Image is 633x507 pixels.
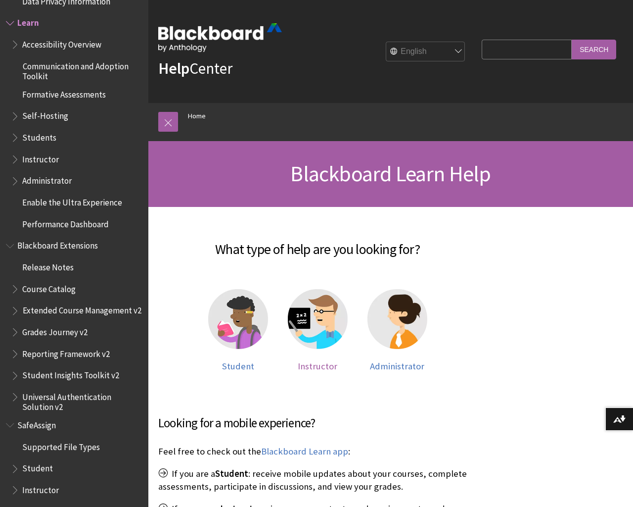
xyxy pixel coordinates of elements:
[288,289,348,349] img: Instructor help
[6,15,142,233] nav: Book outline for Blackboard Learn Help
[298,360,337,372] span: Instructor
[288,289,348,372] a: Instructor help Instructor
[158,227,477,259] h2: What type of help are you looking for?
[22,216,109,229] span: Performance Dashboard
[22,389,141,412] span: Universal Authentication Solution v2
[22,259,74,272] span: Release Notes
[386,42,465,62] select: Site Language Selector
[22,36,101,50] span: Accessibility Overview
[22,173,72,186] span: Administrator
[22,303,141,316] span: Extended Course Management v2
[22,482,59,495] span: Instructor
[17,15,39,28] span: Learn
[158,23,282,52] img: Blackboard by Anthology
[367,289,427,349] img: Administrator help
[22,460,53,474] span: Student
[158,58,232,78] a: HelpCenter
[215,468,248,479] span: Student
[261,446,348,457] a: Blackboard Learn app
[22,324,88,337] span: Grades Journey v2
[370,360,424,372] span: Administrator
[158,467,477,493] p: If you are a : receive mobile updates about your courses, complete assessments, participate in di...
[22,108,68,121] span: Self-Hosting
[22,346,110,359] span: Reporting Framework v2
[22,367,119,381] span: Student Insights Toolkit v2
[290,160,491,187] span: Blackboard Learn Help
[22,86,106,100] span: Formative Assessments
[22,439,100,452] span: Supported File Types
[17,238,98,251] span: Blackboard Extensions
[17,417,56,430] span: SafeAssign
[222,360,254,372] span: Student
[22,151,59,164] span: Instructor
[158,58,189,78] strong: Help
[158,445,477,458] p: Feel free to check out the :
[22,129,56,143] span: Students
[208,289,268,349] img: Student help
[22,281,76,294] span: Course Catalog
[572,40,616,59] input: Search
[158,414,477,433] h3: Looking for a mobile experience?
[22,194,122,207] span: Enable the Ultra Experience
[6,238,142,412] nav: Book outline for Blackboard Extensions
[367,289,427,372] a: Administrator help Administrator
[208,289,268,372] a: Student help Student
[188,110,206,122] a: Home
[22,58,141,81] span: Communication and Adoption Toolkit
